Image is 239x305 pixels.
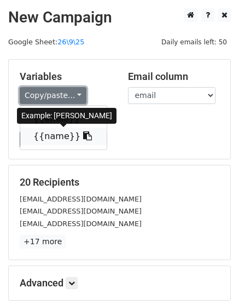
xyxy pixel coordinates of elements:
small: [EMAIL_ADDRESS][DOMAIN_NAME] [20,220,142,228]
a: 26\9\25 [57,38,84,46]
span: Daily emails left: 50 [158,36,231,48]
h5: Advanced [20,277,219,289]
small: [EMAIL_ADDRESS][DOMAIN_NAME] [20,195,142,203]
a: {{name}} [20,128,107,145]
h5: Variables [20,71,112,83]
a: +17 more [20,235,66,249]
h5: 20 Recipients [20,176,219,188]
div: Example: [PERSON_NAME] [17,108,116,124]
a: Daily emails left: 50 [158,38,231,46]
h5: Email column [128,71,220,83]
a: Copy/paste... [20,87,86,104]
iframe: Chat Widget [184,252,239,305]
small: [EMAIL_ADDRESS][DOMAIN_NAME] [20,207,142,215]
small: Google Sheet: [8,38,84,46]
h2: New Campaign [8,8,231,27]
